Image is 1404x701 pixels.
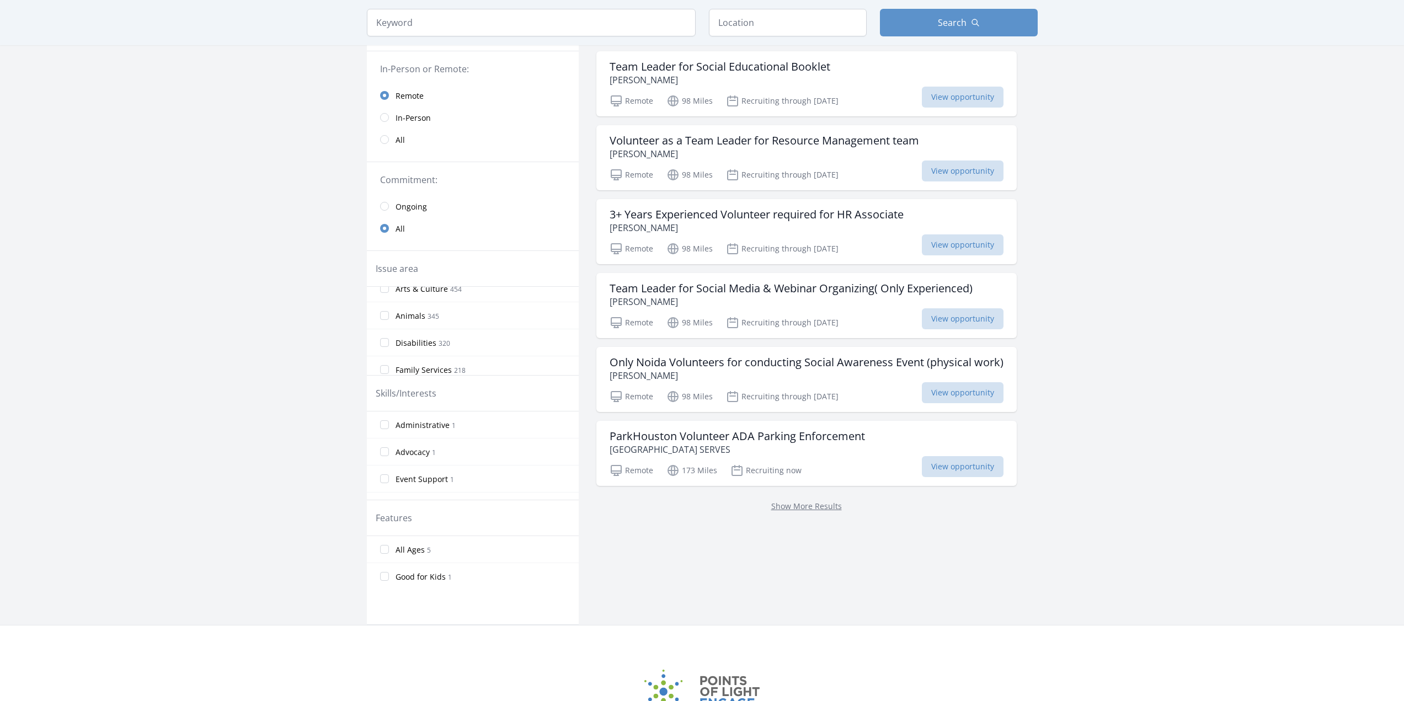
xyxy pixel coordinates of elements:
[610,390,653,403] p: Remote
[726,94,839,108] p: Recruiting through [DATE]
[666,242,713,255] p: 98 Miles
[428,312,439,321] span: 345
[596,421,1017,486] a: ParkHouston Volunteer ADA Parking Enforcement [GEOGRAPHIC_DATA] SERVES Remote 173 Miles Recruitin...
[380,447,389,456] input: Advocacy 1
[596,125,1017,190] a: Volunteer as a Team Leader for Resource Management team [PERSON_NAME] Remote 98 Miles Recruiting ...
[396,283,448,295] span: Arts & Culture
[666,94,713,108] p: 98 Miles
[367,195,579,217] a: Ongoing
[367,129,579,151] a: All
[922,160,1003,181] span: View opportunity
[922,382,1003,403] span: View opportunity
[452,421,456,430] span: 1
[396,135,405,146] span: All
[396,311,425,322] span: Animals
[396,447,430,458] span: Advocacy
[610,221,904,234] p: [PERSON_NAME]
[380,173,565,186] legend: Commitment:
[610,369,1003,382] p: [PERSON_NAME]
[610,60,830,73] h3: Team Leader for Social Educational Booklet
[376,387,436,400] legend: Skills/Interests
[610,73,830,87] p: [PERSON_NAME]
[610,94,653,108] p: Remote
[730,464,802,477] p: Recruiting now
[439,339,450,348] span: 320
[922,87,1003,108] span: View opportunity
[726,316,839,329] p: Recruiting through [DATE]
[396,338,436,349] span: Disabilities
[396,201,427,212] span: Ongoing
[610,134,919,147] h3: Volunteer as a Team Leader for Resource Management team
[610,147,919,160] p: [PERSON_NAME]
[367,84,579,106] a: Remote
[367,106,579,129] a: In-Person
[726,390,839,403] p: Recruiting through [DATE]
[666,390,713,403] p: 98 Miles
[396,365,452,376] span: Family Services
[938,16,967,29] span: Search
[610,316,653,329] p: Remote
[396,90,424,101] span: Remote
[666,316,713,329] p: 98 Miles
[450,475,454,484] span: 1
[726,168,839,181] p: Recruiting through [DATE]
[726,242,839,255] p: Recruiting through [DATE]
[376,511,412,525] legend: Features
[610,208,904,221] h3: 3+ Years Experienced Volunteer required for HR Associate
[922,456,1003,477] span: View opportunity
[610,282,973,295] h3: Team Leader for Social Media & Webinar Organizing( Only Experienced)
[596,199,1017,264] a: 3+ Years Experienced Volunteer required for HR Associate [PERSON_NAME] Remote 98 Miles Recruiting...
[596,51,1017,116] a: Team Leader for Social Educational Booklet [PERSON_NAME] Remote 98 Miles Recruiting through [DATE...
[396,544,425,555] span: All Ages
[709,9,867,36] input: Location
[610,242,653,255] p: Remote
[880,9,1038,36] button: Search
[396,223,405,234] span: All
[666,168,713,181] p: 98 Miles
[610,430,865,443] h3: ParkHouston Volunteer ADA Parking Enforcement
[610,464,653,477] p: Remote
[396,571,446,582] span: Good for Kids
[596,347,1017,412] a: Only Noida Volunteers for conducting Social Awareness Event (physical work) [PERSON_NAME] Remote ...
[380,545,389,554] input: All Ages 5
[922,308,1003,329] span: View opportunity
[380,284,389,293] input: Arts & Culture 454
[367,217,579,239] a: All
[396,474,448,485] span: Event Support
[450,285,462,294] span: 454
[380,62,565,76] legend: In-Person or Remote:
[380,311,389,320] input: Animals 345
[448,572,452,582] span: 1
[610,356,1003,369] h3: Only Noida Volunteers for conducting Social Awareness Event (physical work)
[596,273,1017,338] a: Team Leader for Social Media & Webinar Organizing( Only Experienced) [PERSON_NAME] Remote 98 Mile...
[771,501,842,511] a: Show More Results
[396,113,431,124] span: In-Person
[367,9,696,36] input: Keyword
[666,464,717,477] p: 173 Miles
[380,420,389,429] input: Administrative 1
[432,448,436,457] span: 1
[380,365,389,374] input: Family Services 218
[380,572,389,581] input: Good for Kids 1
[922,234,1003,255] span: View opportunity
[610,168,653,181] p: Remote
[610,443,865,456] p: [GEOGRAPHIC_DATA] SERVES
[427,545,431,555] span: 5
[396,420,450,431] span: Administrative
[380,474,389,483] input: Event Support 1
[610,295,973,308] p: [PERSON_NAME]
[380,338,389,347] input: Disabilities 320
[454,366,466,375] span: 218
[376,262,418,275] legend: Issue area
